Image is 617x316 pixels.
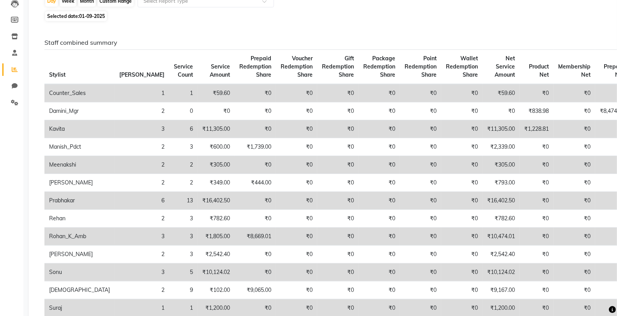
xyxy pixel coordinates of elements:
[115,120,169,138] td: 3
[520,228,553,246] td: ₹0
[276,138,317,156] td: ₹0
[276,263,317,281] td: ₹0
[405,55,437,78] span: Point Redemption Share
[198,156,235,174] td: ₹305.00
[359,281,400,299] td: ₹0
[115,84,169,102] td: 1
[520,263,553,281] td: ₹0
[483,210,520,228] td: ₹782.60
[198,174,235,192] td: ₹349.00
[276,281,317,299] td: ₹0
[276,174,317,192] td: ₹0
[115,156,169,174] td: 2
[553,192,595,210] td: ₹0
[400,138,441,156] td: ₹0
[276,210,317,228] td: ₹0
[198,138,235,156] td: ₹600.00
[553,246,595,263] td: ₹0
[483,102,520,120] td: ₹0
[198,263,235,281] td: ₹10,124.02
[115,228,169,246] td: 3
[483,120,520,138] td: ₹11,305.00
[400,281,441,299] td: ₹0
[553,263,595,281] td: ₹0
[317,228,359,246] td: ₹0
[520,120,553,138] td: ₹1,228.81
[169,192,198,210] td: 13
[483,138,520,156] td: ₹2,339.00
[276,84,317,102] td: ₹0
[317,281,359,299] td: ₹0
[400,210,441,228] td: ₹0
[520,210,553,228] td: ₹0
[198,102,235,120] td: ₹0
[322,55,354,78] span: Gift Redemption Share
[198,120,235,138] td: ₹11,305.00
[441,281,483,299] td: ₹0
[239,55,271,78] span: Prepaid Redemption Share
[483,246,520,263] td: ₹2,542.40
[276,246,317,263] td: ₹0
[441,246,483,263] td: ₹0
[558,63,590,78] span: Membership Net
[44,39,600,46] h6: Staff combined summary
[235,138,276,156] td: ₹1,739.00
[169,138,198,156] td: 3
[317,84,359,102] td: ₹0
[400,156,441,174] td: ₹0
[317,246,359,263] td: ₹0
[441,84,483,102] td: ₹0
[276,120,317,138] td: ₹0
[400,246,441,263] td: ₹0
[115,263,169,281] td: 3
[553,102,595,120] td: ₹0
[359,138,400,156] td: ₹0
[198,281,235,299] td: ₹102.00
[441,263,483,281] td: ₹0
[45,11,107,21] span: Selected date:
[115,246,169,263] td: 2
[115,281,169,299] td: 2
[400,84,441,102] td: ₹0
[400,120,441,138] td: ₹0
[400,102,441,120] td: ₹0
[235,228,276,246] td: ₹8,669.01
[520,246,553,263] td: ₹0
[359,156,400,174] td: ₹0
[359,263,400,281] td: ₹0
[235,120,276,138] td: ₹0
[169,228,198,246] td: 3
[553,210,595,228] td: ₹0
[235,210,276,228] td: ₹0
[520,281,553,299] td: ₹0
[483,192,520,210] td: ₹16,402.50
[317,174,359,192] td: ₹0
[235,84,276,102] td: ₹0
[235,156,276,174] td: ₹0
[520,174,553,192] td: ₹0
[198,192,235,210] td: ₹16,402.50
[169,174,198,192] td: 2
[441,120,483,138] td: ₹0
[317,263,359,281] td: ₹0
[169,246,198,263] td: 3
[115,174,169,192] td: 2
[235,263,276,281] td: ₹0
[44,156,115,174] td: Meenakshi
[276,228,317,246] td: ₹0
[483,156,520,174] td: ₹305.00
[317,210,359,228] td: ₹0
[276,156,317,174] td: ₹0
[115,192,169,210] td: 6
[235,246,276,263] td: ₹0
[400,192,441,210] td: ₹0
[441,102,483,120] td: ₹0
[317,120,359,138] td: ₹0
[235,281,276,299] td: ₹9,065.00
[169,263,198,281] td: 5
[169,84,198,102] td: 1
[363,55,395,78] span: Package Redemption Share
[553,156,595,174] td: ₹0
[317,156,359,174] td: ₹0
[44,102,115,120] td: Damini_Mgr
